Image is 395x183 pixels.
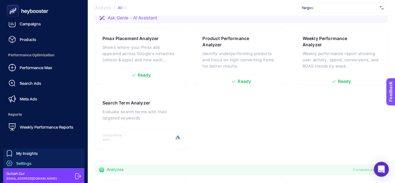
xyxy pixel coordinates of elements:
[20,96,37,101] span: Meta Ads
[20,65,52,70] span: Performance Max
[107,167,123,172] span: Analyzes
[20,21,41,26] span: Campaigns
[102,109,180,121] p: Evaluate search terms with their targeted keywords
[302,5,377,10] span: Yargıcı
[374,162,389,177] div: Open Intercom Messenger
[102,44,180,63] p: Shows where your Pmax ads appeared across Google's networks (videos & apps) and how each placemen...
[20,125,73,130] span: Weekly Performance Reports
[6,176,57,181] span: [EMAIL_ADDRESS][DOMAIN_NAME]
[20,37,36,42] span: Products
[95,28,187,85] a: Pmax Placement AnalyzerShows where your Pmax ads appeared across Google's networks (videos & apps...
[138,73,151,77] span: Ready
[102,100,150,106] h3: Search Term Analyzer
[353,167,383,172] span: 11 analyzes available
[108,15,157,21] span: Ask Genie - AI Assistant
[3,148,84,158] a: My Insights
[5,33,82,46] a: Products
[303,35,361,48] h3: Weekly Performance Analyzer
[102,133,131,142] span: Compatible with:
[5,93,82,105] a: Meta Ads
[338,79,351,84] span: Ready
[95,5,111,10] span: Analysis
[5,61,82,74] a: Performance Max
[303,50,380,69] p: Weekly performance report showing user activity, spend, conversions, and ROAS trends by week.
[195,28,287,85] a: Product Performance AnalyzerIdentify underperforming products and focus on high-converting items ...
[202,50,280,69] p: Identify underperforming products and focus on high-converting items for better results.
[95,92,187,149] a: Search Term AnalyzerEvaluate search terms with their targeted keywordsCompatible with:
[118,5,126,10] div: All
[380,5,383,11] img: svg%3e
[114,5,115,10] span: /
[238,79,251,84] span: Ready
[20,81,41,86] span: Search Ads
[4,2,24,7] span: Feedback
[295,28,388,85] a: Weekly Performance AnalyzerWeekly performance report showing user activity, spend, conversions, a...
[5,18,82,30] a: Campaigns
[5,77,82,89] a: Search Ads
[5,49,82,61] span: Performance Optimization
[5,121,82,133] a: Weekly Performance Reports
[3,158,84,168] a: Settings
[16,151,38,156] span: My Insights
[5,108,82,121] span: Reports
[102,35,159,42] h3: Pmax Placement Analyzer
[202,35,260,48] h3: Product Performance Analyzer
[16,161,32,166] span: Settings
[6,171,57,176] span: Gulsah Gur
